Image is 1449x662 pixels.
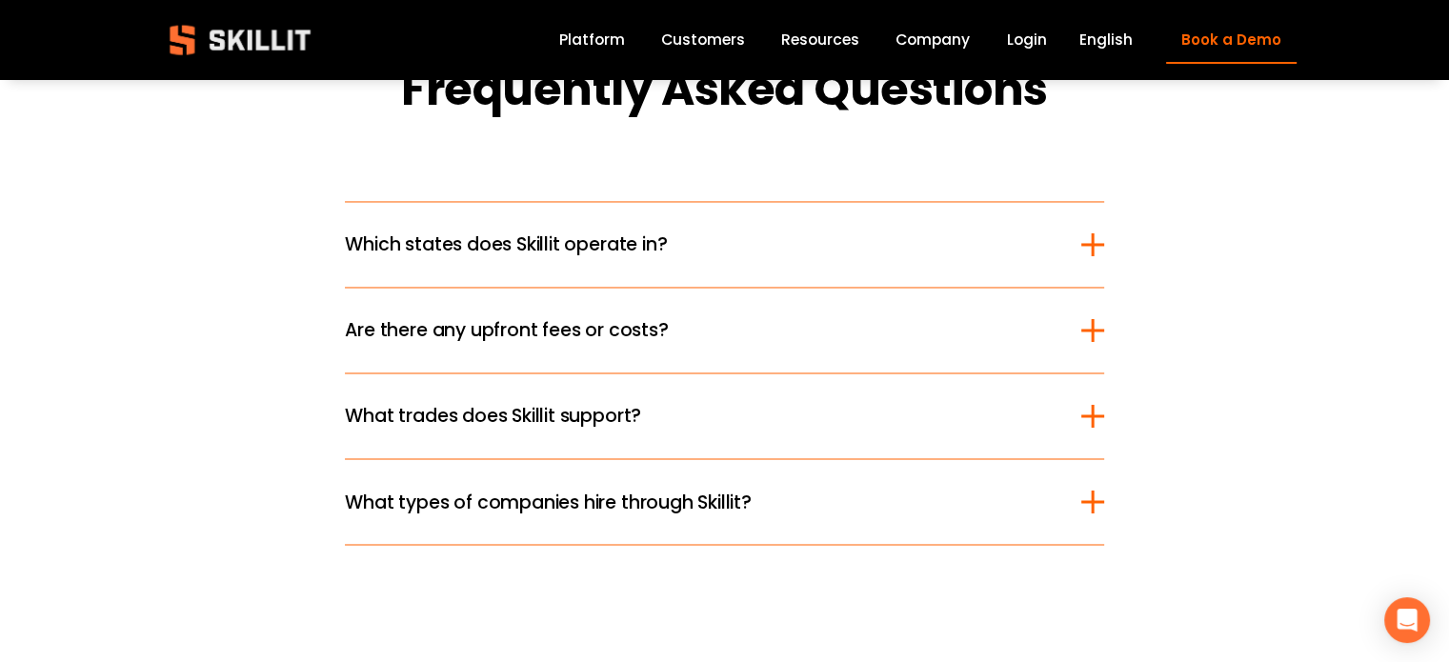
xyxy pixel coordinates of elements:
a: Platform [559,28,625,53]
button: What trades does Skillit support? [345,373,1103,458]
span: What trades does Skillit support? [345,402,1080,430]
span: Are there any upfront fees or costs? [345,316,1080,344]
a: folder dropdown [781,28,859,53]
a: Company [896,28,970,53]
img: Skillit [153,11,327,69]
span: Which states does Skillit operate in? [345,231,1080,258]
button: Are there any upfront fees or costs? [345,288,1103,372]
div: Open Intercom Messenger [1384,597,1430,643]
button: What types of companies hire through Skillit? [345,459,1103,544]
span: Resources [781,29,859,50]
span: English [1079,29,1133,50]
a: Customers [661,28,745,53]
button: Which states does Skillit operate in? [345,202,1103,287]
span: What types of companies hire through Skillit? [345,488,1080,515]
strong: Frequently Asked Questions [401,57,1048,121]
a: Book a Demo [1166,17,1296,64]
div: language picker [1079,28,1133,53]
a: Login [1006,28,1046,53]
